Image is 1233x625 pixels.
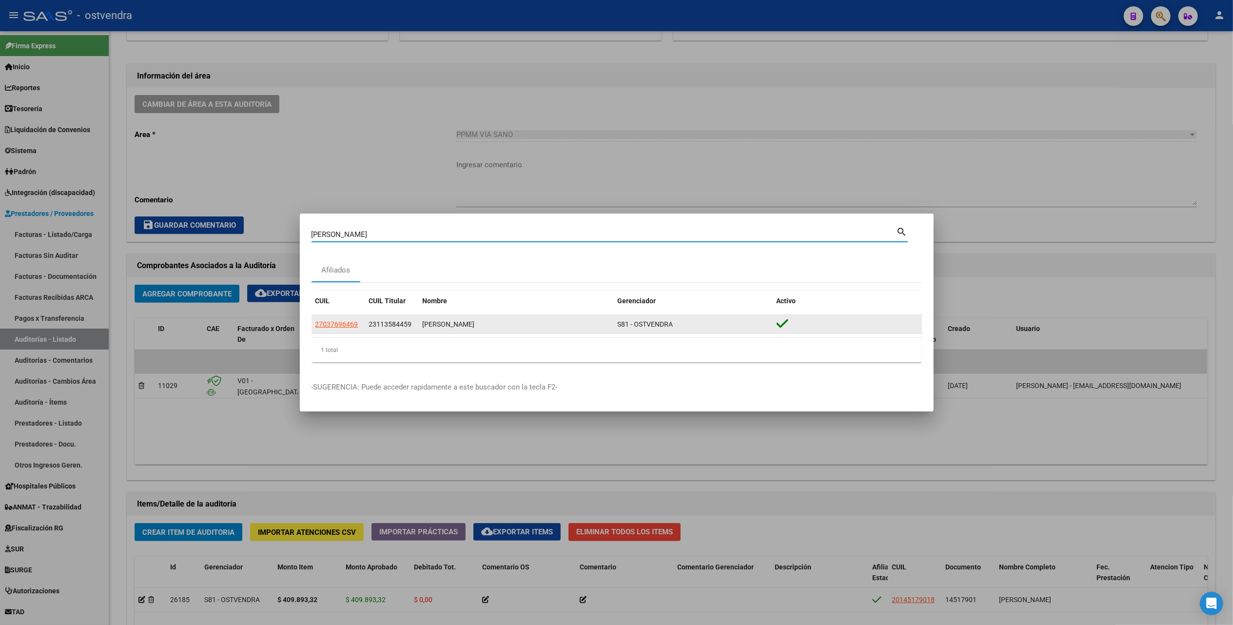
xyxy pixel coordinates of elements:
span: Gerenciador [618,297,656,305]
datatable-header-cell: CUIL Titular [365,291,419,312]
datatable-header-cell: Activo [773,291,922,312]
div: Open Intercom Messenger [1200,592,1223,615]
datatable-header-cell: CUIL [312,291,365,312]
div: 1 total [312,338,922,362]
datatable-header-cell: Nombre [419,291,614,312]
span: CUIL [315,297,330,305]
span: 27037696469 [315,320,358,328]
span: Nombre [423,297,448,305]
span: CUIL Titular [369,297,406,305]
span: Activo [777,297,796,305]
div: [PERSON_NAME] [423,319,610,330]
datatable-header-cell: Gerenciador [614,291,773,312]
mat-icon: search [897,225,908,237]
span: S81 - OSTVENDRA [618,320,673,328]
span: 23113584459 [369,320,412,328]
div: Afiliados [321,265,350,276]
p: -SUGERENCIA: Puede acceder rapidamente a este buscador con la tecla F2- [312,382,922,393]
